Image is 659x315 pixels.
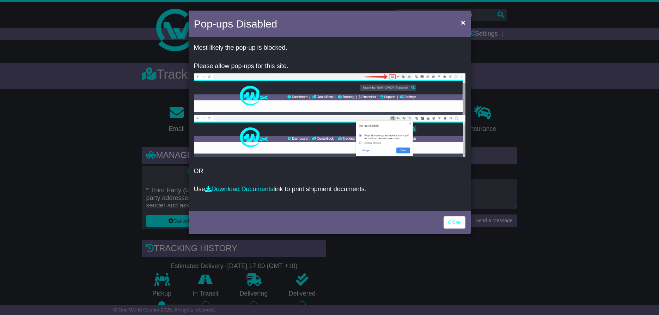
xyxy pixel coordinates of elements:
[457,15,469,30] button: Close
[194,186,465,193] p: Use link to print shipment documents.
[194,44,465,52] p: Most likely the pop-up is blocked.
[194,16,277,32] h4: Pop-ups Disabled
[189,39,471,209] div: OR
[444,216,465,229] a: Close
[194,62,465,70] p: Please allow pop-ups for this site.
[194,73,465,115] img: allow-popup-1.png
[461,18,465,26] span: ×
[205,186,274,193] a: Download Documents
[194,115,465,157] img: allow-popup-2.png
